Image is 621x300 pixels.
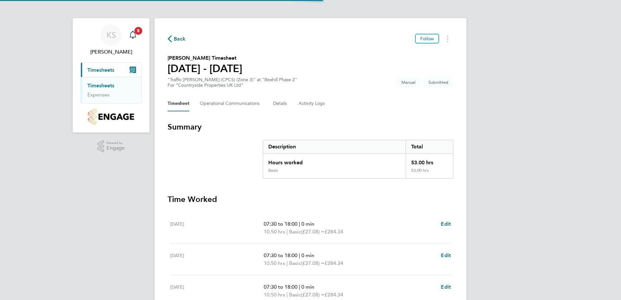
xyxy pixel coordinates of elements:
[441,284,451,290] span: Edit
[301,221,314,227] span: 0 min
[263,140,453,179] div: Summary
[126,25,139,45] a: 5
[289,228,301,236] span: Basic
[134,27,142,35] span: 5
[299,221,300,227] span: |
[168,77,297,88] div: "Traffic [PERSON_NAME] (CPCS) (Zone 3)" at "Bexhill Phase 2"
[87,67,114,73] span: Timesheets
[107,140,125,146] span: Powered by
[81,109,142,125] a: Go to home page
[81,25,142,56] a: KS[PERSON_NAME]
[415,34,439,44] button: Follow
[97,140,125,153] a: Powered byEngage
[168,96,189,111] button: Timesheet
[168,194,453,205] h3: Time Worked
[396,77,421,88] span: This timesheet was manually created.
[286,260,288,266] span: |
[81,63,141,77] button: Timesheets
[170,220,264,236] div: [DATE]
[88,109,134,125] img: countryside-properties-logo-retina.png
[264,292,285,298] span: 10.50 hrs
[286,292,288,298] span: |
[298,96,326,111] button: Activity Logs
[289,291,301,299] span: Basic
[168,82,297,88] div: For "Countryside Properties UK Ltd"
[441,252,451,258] span: Edit
[170,283,264,299] div: [DATE]
[420,36,434,42] span: Follow
[170,252,264,267] div: [DATE]
[264,221,298,227] span: 07:30 to 18:00
[264,229,285,235] span: 10.50 hrs
[441,283,451,291] a: Edit
[168,122,453,132] h3: Summary
[168,54,242,62] h2: [PERSON_NAME] Timesheet
[81,77,141,103] div: Timesheets
[263,140,406,153] div: Description
[406,154,453,168] div: 53.00 hrs
[442,34,453,44] button: Timesheets Menu
[441,221,451,227] span: Edit
[301,260,324,266] span: (£27.08) =
[81,48,142,56] span: Kevin Shannon
[299,284,300,290] span: |
[73,18,149,132] nav: Main navigation
[168,62,242,75] h1: [DATE] - [DATE]
[406,168,453,178] div: 53.00 hrs
[441,252,451,259] a: Edit
[87,92,109,98] a: Expenses
[268,168,278,173] div: Basic
[264,260,285,266] span: 10.50 hrs
[174,35,186,43] span: Back
[324,260,343,266] span: £284.34
[289,259,301,267] span: Basic
[87,82,114,89] a: Timesheets
[264,252,298,258] span: 07:30 to 18:00
[423,77,453,88] span: This timesheet is Submitted.
[264,284,298,290] span: 07:30 to 18:00
[273,96,288,111] button: Details
[301,284,314,290] span: 0 min
[107,145,125,151] span: Engage
[286,229,288,235] span: |
[324,229,343,235] span: £284.34
[107,31,116,39] span: KS
[299,252,300,258] span: |
[168,35,186,43] button: Back
[301,292,324,298] span: (£27.08) =
[324,292,343,298] span: £284.34
[301,252,314,258] span: 0 min
[263,154,406,168] div: Hours worked
[200,96,263,111] button: Operational Communications
[441,220,451,228] a: Edit
[406,140,453,153] div: Total
[301,229,324,235] span: (£27.08) =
